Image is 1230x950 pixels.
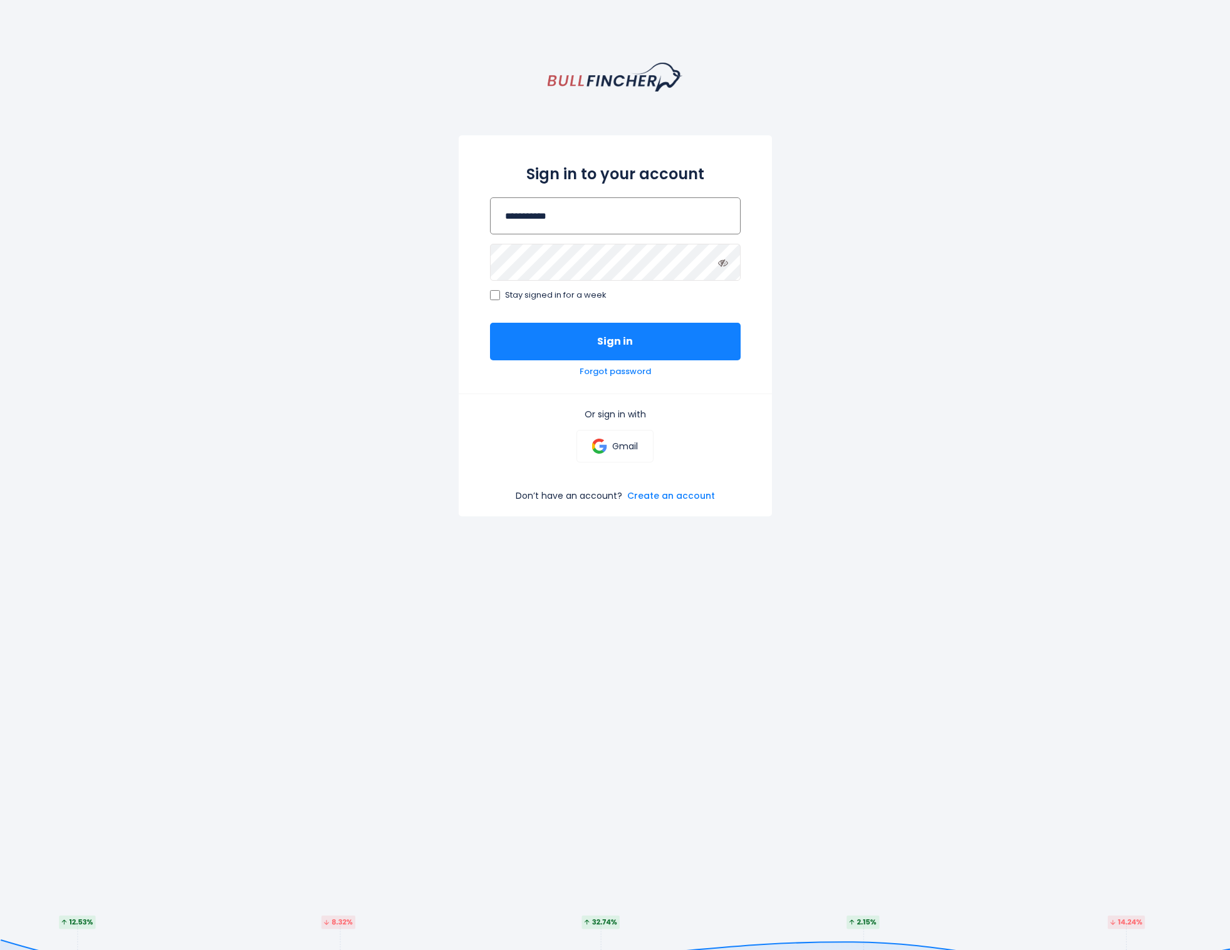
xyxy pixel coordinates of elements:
a: homepage [548,63,682,91]
h2: Sign in to your account [490,163,741,185]
p: Don’t have an account? [516,490,622,501]
input: Stay signed in for a week [490,290,500,300]
a: Gmail [576,430,654,462]
a: Create an account [627,490,715,501]
button: Sign in [490,323,741,360]
a: Forgot password [580,367,651,377]
span: Stay signed in for a week [505,290,607,301]
p: Gmail [612,441,638,452]
p: Or sign in with [490,409,741,420]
